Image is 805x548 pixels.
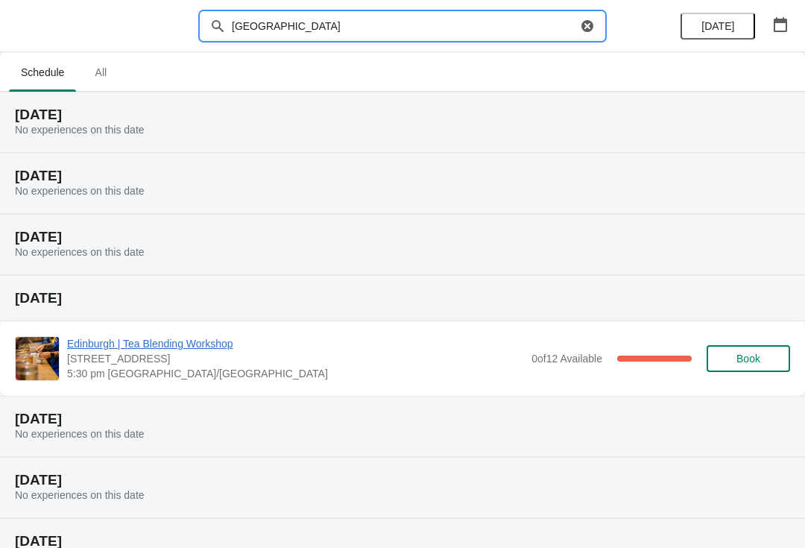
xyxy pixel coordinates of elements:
button: Book [707,345,790,372]
h2: [DATE] [15,107,790,122]
button: Clear [580,19,595,34]
span: 5:30 pm [GEOGRAPHIC_DATA]/[GEOGRAPHIC_DATA] [67,366,524,381]
span: No experiences on this date [15,185,145,197]
span: No experiences on this date [15,246,145,258]
span: Schedule [9,59,76,86]
span: All [82,59,119,86]
input: Search [231,13,577,40]
h2: [DATE] [15,169,790,183]
span: No experiences on this date [15,489,145,501]
img: Edinburgh | Tea Blending Workshop | 89 Rose Street, Edinburgh, EH2 3DT | 5:30 pm Europe/London [16,337,59,380]
h2: [DATE] [15,412,790,426]
h2: [DATE] [15,230,790,245]
span: 0 of 12 Available [531,353,602,365]
span: Edinburgh | Tea Blending Workshop [67,336,524,351]
h2: [DATE] [15,473,790,488]
span: [STREET_ADDRESS] [67,351,524,366]
h2: [DATE] [15,291,790,306]
button: [DATE] [681,13,755,40]
span: Book [736,353,760,365]
span: No experiences on this date [15,124,145,136]
span: [DATE] [701,20,734,32]
span: No experiences on this date [15,428,145,440]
